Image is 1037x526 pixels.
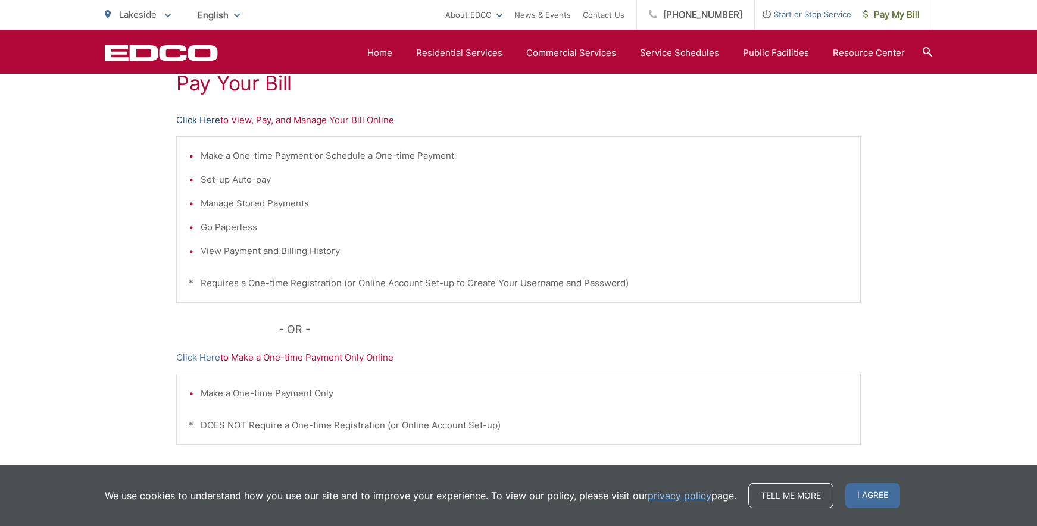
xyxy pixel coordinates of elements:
span: English [189,5,249,26]
a: About EDCO [445,8,502,22]
p: to View, Pay, and Manage Your Bill Online [176,113,861,127]
a: privacy policy [648,489,711,503]
a: Resource Center [833,46,905,60]
h1: Pay Your Bill [176,71,861,95]
p: * Requires a One-time Registration (or Online Account Set-up to Create Your Username and Password) [189,276,848,290]
li: Go Paperless [201,220,848,234]
a: Public Facilities [743,46,809,60]
p: * DOES NOT Require a One-time Registration (or Online Account Set-up) [189,418,848,433]
a: Click Here [176,350,220,365]
p: to Make a One-time Payment Only Online [176,350,861,365]
li: View Payment and Billing History [201,244,848,258]
a: EDCD logo. Return to the homepage. [105,45,218,61]
li: Make a One-time Payment or Schedule a One-time Payment [201,149,848,163]
span: I agree [845,483,900,508]
span: Lakeside [119,9,157,20]
li: Set-up Auto-pay [201,173,848,187]
li: Manage Stored Payments [201,196,848,211]
a: Tell me more [748,483,833,508]
a: Home [367,46,392,60]
li: Make a One-time Payment Only [201,386,848,400]
span: Pay My Bill [863,8,920,22]
a: Contact Us [583,8,624,22]
p: We use cookies to understand how you use our site and to improve your experience. To view our pol... [105,489,736,503]
a: News & Events [514,8,571,22]
a: Commercial Services [526,46,616,60]
p: - OR - [279,321,861,339]
a: Click Here [176,113,220,127]
a: Service Schedules [640,46,719,60]
a: Residential Services [416,46,502,60]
